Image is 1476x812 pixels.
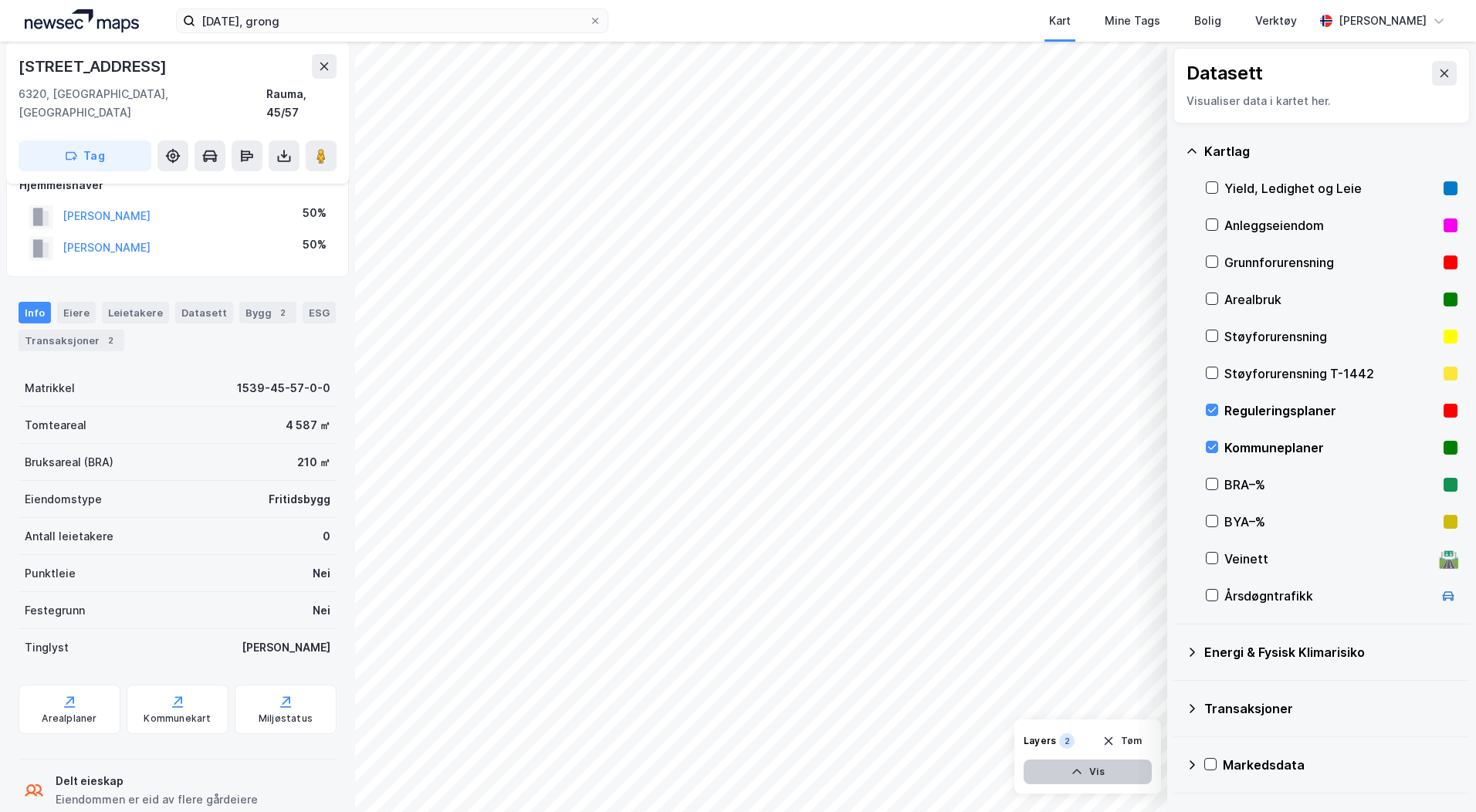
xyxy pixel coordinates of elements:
div: Info [19,302,51,323]
div: Bolig [1194,12,1221,30]
div: [STREET_ADDRESS] [19,54,170,79]
div: Transaksjoner [19,330,124,351]
img: logo.a4113a55bc3d86da70a041830d287a7e.svg [25,9,139,32]
div: [PERSON_NAME] [242,638,330,657]
div: Mine Tags [1105,12,1160,30]
button: Tøm [1092,729,1152,753]
div: Delt eieskap [56,772,258,790]
div: [PERSON_NAME] [1339,12,1427,30]
div: 6320, [GEOGRAPHIC_DATA], [GEOGRAPHIC_DATA] [19,85,266,122]
div: Kartlag [1204,142,1457,161]
div: Eiendomstype [25,490,102,509]
button: Vis [1024,760,1152,784]
div: Reguleringsplaner [1224,401,1437,420]
div: Bygg [239,302,296,323]
div: Kommuneplaner [1224,438,1437,457]
div: Tomteareal [25,416,86,435]
div: Transaksjoner [1204,699,1457,718]
div: Støyforurensning T-1442 [1224,364,1437,383]
div: Matrikkel [25,379,75,398]
div: Kart [1049,12,1071,30]
button: Tag [19,140,151,171]
iframe: Chat Widget [1399,738,1476,812]
div: Datasett [175,302,233,323]
div: BRA–% [1224,475,1437,494]
div: Antall leietakere [25,527,113,546]
div: Arealplaner [42,712,96,725]
div: Datasett [1187,61,1263,86]
div: Kommunekart [144,712,211,725]
div: Anleggseiendom [1224,216,1437,235]
div: Energi & Fysisk Klimarisiko [1204,643,1457,661]
div: Visualiser data i kartet her. [1187,92,1457,110]
div: Fritidsbygg [269,490,330,509]
div: 2 [1059,733,1075,749]
div: Kontrollprogram for chat [1399,738,1476,812]
div: BYA–% [1224,513,1437,531]
div: Markedsdata [1223,756,1457,774]
div: 50% [303,204,327,222]
div: Årsdøgntrafikk [1224,587,1433,605]
div: Festegrunn [25,601,85,620]
div: 2 [103,333,118,348]
div: Yield, Ledighet og Leie [1224,179,1437,198]
div: 1539-45-57-0-0 [237,379,330,398]
div: 🛣️ [1438,549,1459,569]
div: Støyforurensning [1224,327,1437,346]
div: ESG [303,302,336,323]
div: Miljøstatus [259,712,313,725]
div: 0 [323,527,330,546]
div: 50% [303,235,327,254]
div: Leietakere [102,302,169,323]
div: Bruksareal (BRA) [25,453,113,472]
div: Grunnforurensning [1224,253,1437,272]
div: 2 [275,305,290,320]
div: Verktøy [1255,12,1297,30]
div: Tinglyst [25,638,69,657]
input: Søk på adresse, matrikkel, gårdeiere, leietakere eller personer [195,9,589,32]
div: Rauma, 45/57 [266,85,337,122]
div: Nei [313,601,330,620]
div: Punktleie [25,564,76,583]
div: Veinett [1224,550,1433,568]
div: Hjemmelshaver [19,176,336,195]
div: 4 587 ㎡ [286,416,330,435]
div: Nei [313,564,330,583]
div: Layers [1024,735,1056,747]
div: Eiendommen er eid av flere gårdeiere [56,790,258,809]
div: Eiere [57,302,96,323]
div: Arealbruk [1224,290,1437,309]
div: 210 ㎡ [297,453,330,472]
